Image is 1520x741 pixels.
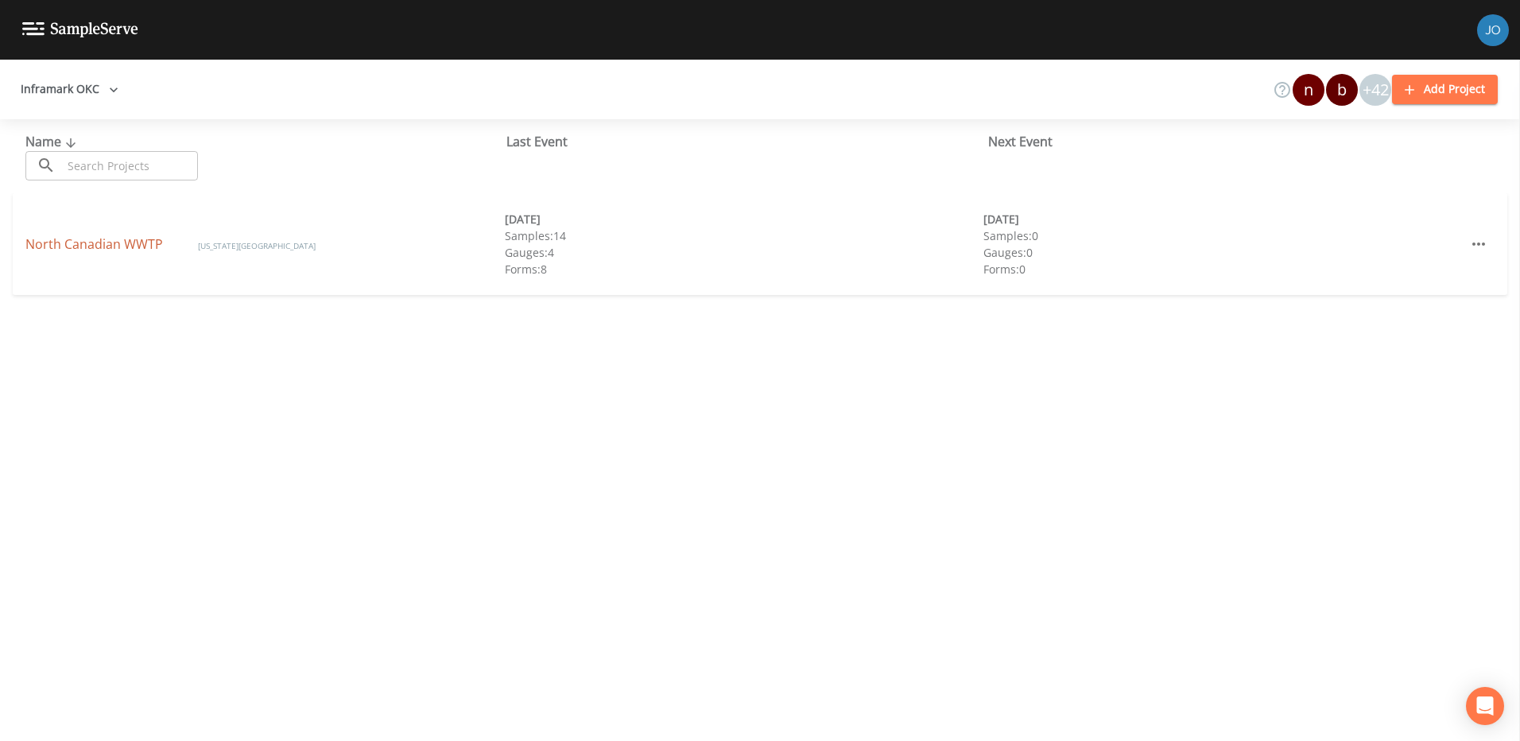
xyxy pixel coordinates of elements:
[983,227,1463,244] div: Samples: 0
[1359,74,1391,106] div: +42
[22,22,138,37] img: logo
[983,244,1463,261] div: Gauges: 0
[988,132,1469,151] div: Next Event
[25,133,80,150] span: Name
[1466,687,1504,725] div: Open Intercom Messenger
[1293,74,1324,106] div: n
[14,75,125,104] button: Inframark OKC
[1292,74,1325,106] div: nicholas.wilson@inframark.com
[25,235,166,253] a: North Canadian WWTP
[1392,75,1498,104] button: Add Project
[1477,14,1509,46] img: a7513eba63f965acade06f89de548dca
[505,244,984,261] div: Gauges: 4
[505,261,984,277] div: Forms: 8
[1325,74,1359,106] div: bturner@inframark.com
[983,261,1463,277] div: Forms: 0
[506,132,987,151] div: Last Event
[505,227,984,244] div: Samples: 14
[983,211,1463,227] div: [DATE]
[1326,74,1358,106] div: b
[198,240,316,251] span: [US_STATE][GEOGRAPHIC_DATA]
[505,211,984,227] div: [DATE]
[62,151,198,180] input: Search Projects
